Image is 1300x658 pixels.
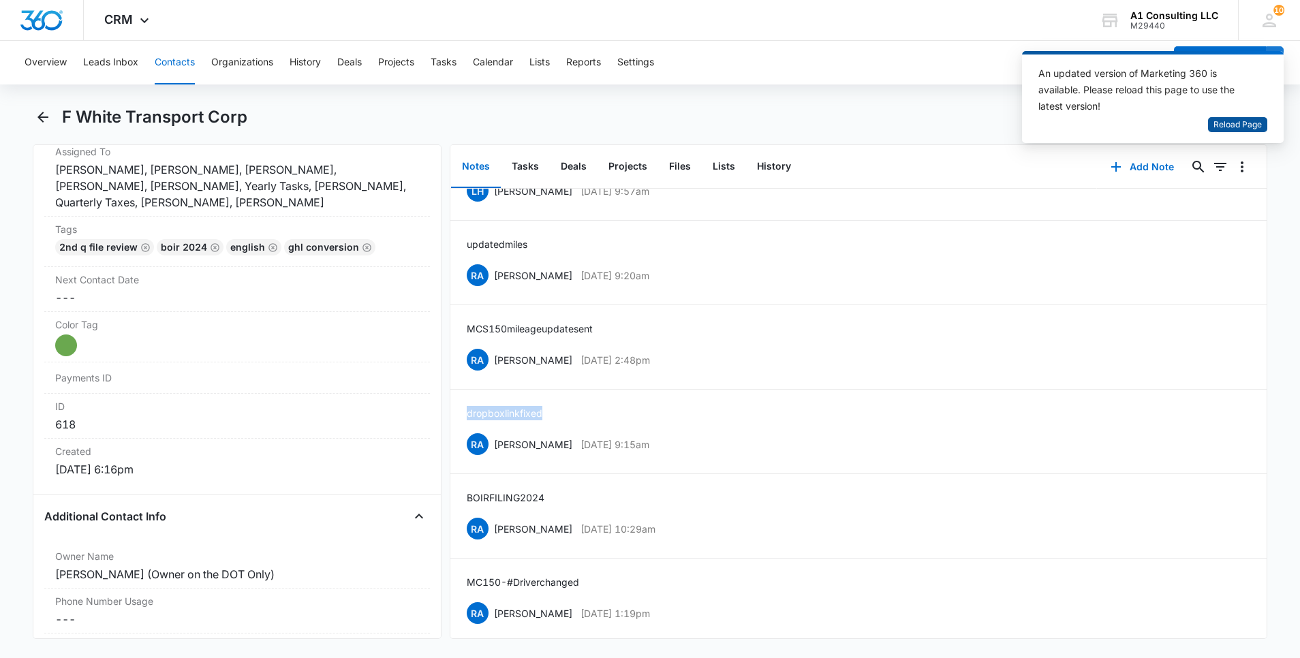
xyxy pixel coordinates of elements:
[62,107,247,127] h1: F White Transport Corp
[581,606,650,621] p: [DATE] 1:19pm
[1208,117,1267,133] button: Reload Page
[494,437,572,452] p: [PERSON_NAME]
[1231,156,1253,178] button: Overflow Menu
[431,41,456,84] button: Tasks
[155,41,195,84] button: Contacts
[702,146,746,188] button: Lists
[378,41,414,84] button: Projects
[25,41,67,84] button: Overview
[33,106,54,128] button: Back
[55,416,419,433] dd: 618
[44,394,430,439] div: ID618
[467,575,579,589] p: MC 150 - # Driver changed
[55,566,419,582] div: [PERSON_NAME] (Owner on the DOT Only)
[566,41,601,84] button: Reports
[1130,10,1218,21] div: account name
[581,268,649,283] p: [DATE] 9:20am
[467,406,542,420] p: dropbox link fixed
[408,505,430,527] button: Close
[44,589,430,633] div: Phone Number Usage---
[55,289,419,306] dd: ---
[467,349,489,371] span: RA
[44,508,166,524] h4: Additional Contact Info
[55,222,419,236] label: Tags
[658,146,702,188] button: Files
[44,439,430,483] div: Created[DATE] 6:16pm
[55,611,419,627] dd: ---
[210,242,219,252] button: Remove
[55,461,419,477] dd: [DATE] 6:16pm
[467,433,489,455] span: RA
[494,606,572,621] p: [PERSON_NAME]
[55,594,419,608] label: Phone Number Usage
[44,312,430,362] div: Color Tag
[55,444,419,458] dt: Created
[290,41,321,84] button: History
[1174,46,1266,79] button: Add Contact
[473,41,513,84] button: Calendar
[104,12,133,27] span: CRM
[1213,119,1262,131] span: Reload Page
[55,371,146,385] dt: Payments ID
[581,437,649,452] p: [DATE] 9:15am
[467,180,489,202] span: LH
[55,317,419,332] label: Color Tag
[581,522,655,536] p: [DATE] 10:29am
[598,146,658,188] button: Projects
[467,237,527,251] p: updated miles
[55,144,419,159] label: Assigned To
[467,490,544,505] p: BOIR FILING 2024
[284,239,375,255] div: GHL Conversion
[55,272,419,287] label: Next Contact Date
[467,264,489,286] span: RA
[1130,21,1218,31] div: account id
[268,242,277,252] button: Remove
[337,41,362,84] button: Deals
[467,602,489,624] span: RA
[494,268,572,283] p: [PERSON_NAME]
[1097,151,1188,183] button: Add Note
[1273,5,1284,16] span: 10
[494,184,572,198] p: [PERSON_NAME]
[467,322,593,336] p: MCS 150 mileage update sent
[44,217,430,267] div: Tags2nd Q File ReviewRemoveBOIR 2024RemoveEnglishRemoveGHL ConversionRemove
[1209,156,1231,178] button: Filters
[617,41,654,84] button: Settings
[140,242,150,252] button: Remove
[55,239,154,255] div: 2nd Q File Review
[550,146,598,188] button: Deals
[44,362,430,394] div: Payments ID
[44,139,430,217] div: Assigned To[PERSON_NAME], [PERSON_NAME], [PERSON_NAME], [PERSON_NAME], [PERSON_NAME], Yearly Task...
[55,399,419,413] dt: ID
[467,518,489,539] span: RA
[226,239,281,255] div: English
[211,41,273,84] button: Organizations
[44,544,430,589] div: Owner Name[PERSON_NAME] (Owner on the DOT Only)
[451,146,501,188] button: Notes
[55,549,419,563] label: Owner Name
[581,353,650,367] p: [DATE] 2:48pm
[501,146,550,188] button: Tasks
[83,41,138,84] button: Leads Inbox
[1188,156,1209,178] button: Search...
[581,184,649,198] p: [DATE] 9:57am
[362,242,371,252] button: Remove
[55,161,419,210] dd: [PERSON_NAME], [PERSON_NAME], [PERSON_NAME], [PERSON_NAME], [PERSON_NAME], Yearly Tasks, [PERSON_...
[494,522,572,536] p: [PERSON_NAME]
[157,239,223,255] div: BOIR 2024
[44,267,430,312] div: Next Contact Date---
[529,41,550,84] button: Lists
[746,146,802,188] button: History
[494,353,572,367] p: [PERSON_NAME]
[1273,5,1284,16] div: notifications count
[1038,65,1251,114] div: An updated version of Marketing 360 is available. Please reload this page to use the latest version!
